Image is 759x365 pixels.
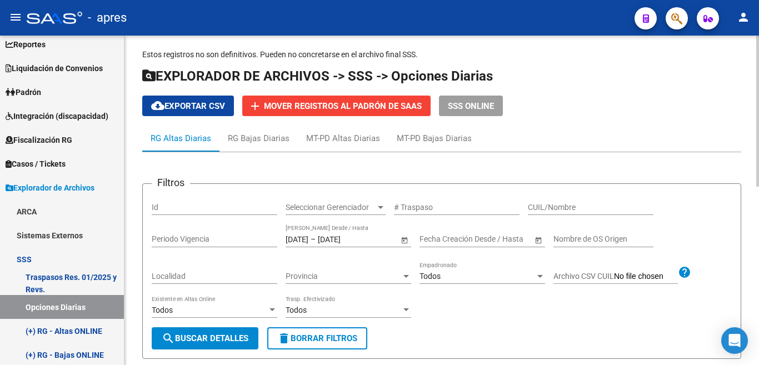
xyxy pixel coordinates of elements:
mat-icon: person [737,11,750,24]
mat-icon: add [248,99,262,113]
span: Borrar Filtros [277,333,357,343]
span: Provincia [286,272,401,281]
span: Fiscalización RG [6,134,72,146]
span: Liquidación de Convenios [6,62,103,74]
span: Mover registros al PADRÓN de SAAS [264,101,422,111]
button: Open calendar [532,234,544,246]
span: Seleccionar Gerenciador [286,203,376,212]
p: Estos registros no son definitivos. Pueden no concretarse en el archivo final SSS. [142,48,741,61]
mat-icon: menu [9,11,22,24]
span: Buscar Detalles [162,333,248,343]
span: Todos [152,306,173,314]
button: Open calendar [398,234,410,246]
button: Buscar Detalles [152,327,258,349]
mat-icon: help [678,266,691,279]
div: Open Intercom Messenger [721,327,748,354]
button: SSS ONLINE [439,96,503,116]
div: RG Altas Diarias [151,132,211,144]
div: RG Bajas Diarias [228,132,289,144]
span: Archivo CSV CUIL [553,272,614,281]
span: EXPLORADOR DE ARCHIVOS -> SSS -> Opciones Diarias [142,68,493,84]
div: MT-PD Bajas Diarias [397,132,472,144]
span: Todos [286,306,307,314]
span: Exportar CSV [151,101,225,111]
span: Padrón [6,86,41,98]
h3: Filtros [152,175,190,191]
span: Casos / Tickets [6,158,66,170]
input: Fecha fin [318,234,372,244]
span: - apres [88,6,127,30]
span: Integración (discapacidad) [6,110,108,122]
button: Borrar Filtros [267,327,367,349]
button: Mover registros al PADRÓN de SAAS [242,96,431,116]
span: Reportes [6,38,46,51]
mat-icon: search [162,332,175,345]
mat-icon: cloud_download [151,99,164,112]
span: – [311,234,316,244]
span: Explorador de Archivos [6,182,94,194]
input: Fecha fin [470,234,524,244]
span: SSS ONLINE [448,101,494,111]
input: Archivo CSV CUIL [614,272,678,282]
input: Fecha inicio [286,234,308,244]
mat-icon: delete [277,332,291,345]
div: MT-PD Altas Diarias [306,132,380,144]
input: Fecha inicio [420,234,460,244]
button: Exportar CSV [142,96,234,116]
span: Todos [420,272,441,281]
